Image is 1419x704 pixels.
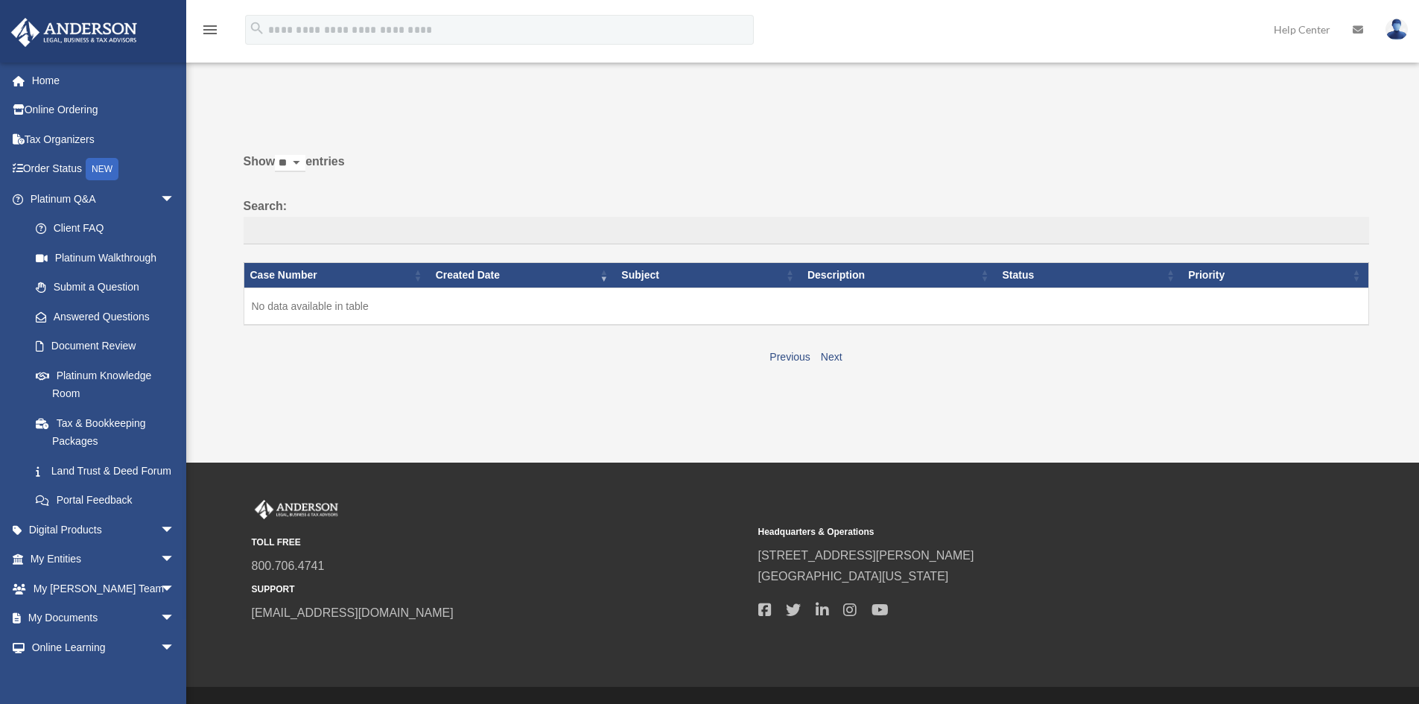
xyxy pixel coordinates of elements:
label: Show entries [244,151,1369,187]
a: 800.706.4741 [252,559,325,572]
a: My Entitiesarrow_drop_down [10,545,197,574]
a: Platinum Knowledge Room [21,361,190,408]
small: Headquarters & Operations [758,524,1254,540]
td: No data available in table [244,288,1368,325]
a: Digital Productsarrow_drop_down [10,515,197,545]
input: Search: [244,217,1369,245]
a: Portal Feedback [21,486,190,516]
img: Anderson Advisors Platinum Portal [7,18,142,47]
label: Search: [244,196,1369,245]
a: Online Ordering [10,95,197,125]
a: Order StatusNEW [10,154,197,185]
a: Answered Questions [21,302,182,332]
img: User Pic [1385,19,1408,40]
a: Document Review [21,332,190,361]
th: Created Date: activate to sort column ascending [430,263,616,288]
a: Platinum Walkthrough [21,243,190,273]
th: Subject: activate to sort column ascending [615,263,801,288]
a: [EMAIL_ADDRESS][DOMAIN_NAME] [252,606,454,619]
i: menu [201,21,219,39]
i: search [249,20,265,37]
span: arrow_drop_down [160,515,190,545]
a: Next [821,351,842,363]
small: TOLL FREE [252,535,748,551]
th: Status: activate to sort column ascending [997,263,1183,288]
span: arrow_drop_down [160,632,190,663]
span: arrow_drop_down [160,574,190,604]
th: Description: activate to sort column ascending [801,263,997,288]
div: NEW [86,158,118,180]
a: My Documentsarrow_drop_down [10,603,197,633]
a: [STREET_ADDRESS][PERSON_NAME] [758,549,974,562]
a: My [PERSON_NAME] Teamarrow_drop_down [10,574,197,603]
a: Tax Organizers [10,124,197,154]
span: arrow_drop_down [160,545,190,575]
a: menu [201,26,219,39]
a: Home [10,66,197,95]
th: Case Number: activate to sort column ascending [244,263,430,288]
th: Priority: activate to sort column ascending [1182,263,1368,288]
a: Land Trust & Deed Forum [21,456,190,486]
a: Platinum Q&Aarrow_drop_down [10,184,190,214]
select: Showentries [275,155,305,172]
span: arrow_drop_down [160,603,190,634]
a: Tax & Bookkeeping Packages [21,408,190,456]
a: Previous [769,351,810,363]
a: Online Learningarrow_drop_down [10,632,197,662]
small: SUPPORT [252,582,748,597]
span: arrow_drop_down [160,184,190,215]
a: Submit a Question [21,273,190,302]
a: Client FAQ [21,214,190,244]
img: Anderson Advisors Platinum Portal [252,500,341,519]
a: [GEOGRAPHIC_DATA][US_STATE] [758,570,949,583]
